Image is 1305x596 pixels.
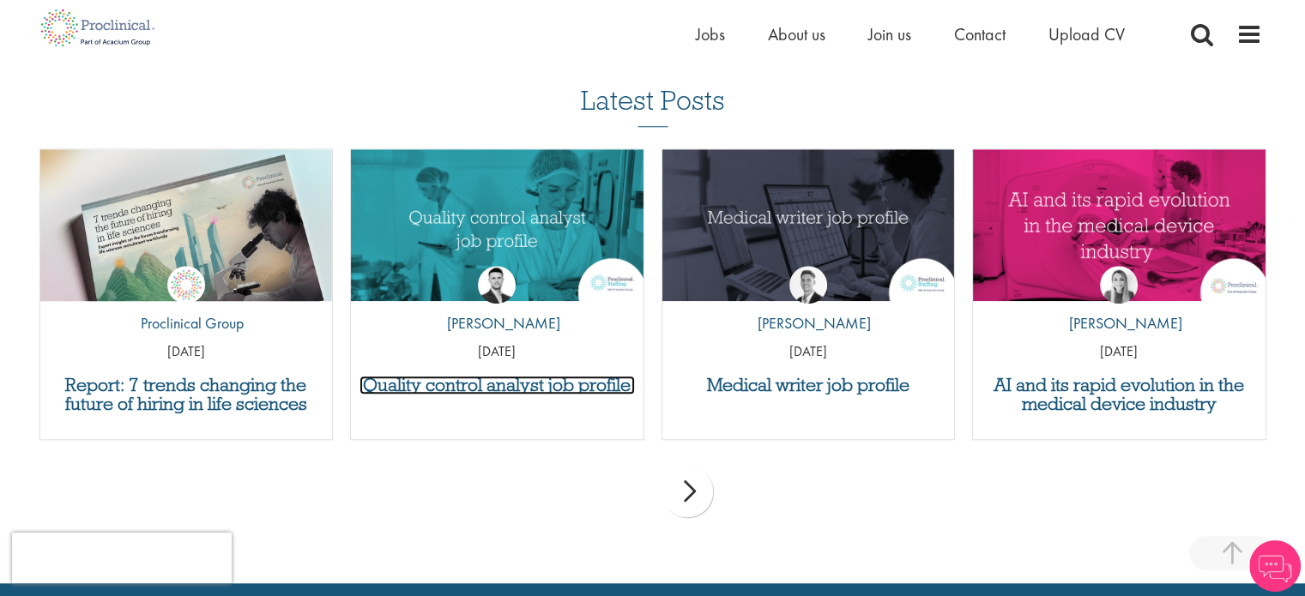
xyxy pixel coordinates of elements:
[662,149,955,301] a: Link to a post
[40,149,333,314] img: Proclinical: Life sciences hiring trends report 2025
[1100,266,1138,304] img: Hannah Burke
[973,149,1266,301] a: Link to a post
[167,266,205,304] img: Proclinical Group
[1048,23,1125,45] a: Upload CV
[478,266,516,304] img: Joshua Godden
[973,149,1266,301] img: AI and Its Impact on the Medical Device Industry | Proclinical
[40,342,333,362] p: [DATE]
[434,312,560,334] p: [PERSON_NAME]
[1249,540,1301,592] img: Chatbot
[868,23,911,45] a: Join us
[1056,312,1182,334] p: [PERSON_NAME]
[351,149,643,301] a: Link to a post
[662,149,955,301] img: Medical writer job profile
[351,342,643,362] p: [DATE]
[359,376,635,394] a: Quality control analyst job profile
[40,149,333,301] a: Link to a post
[12,533,232,584] iframe: reCAPTCHA
[581,86,725,127] h3: Latest Posts
[128,266,244,343] a: Proclinical Group Proclinical Group
[973,342,1266,362] p: [DATE]
[662,342,955,362] p: [DATE]
[745,266,871,343] a: George Watson [PERSON_NAME]
[128,312,244,334] p: Proclinical Group
[982,376,1257,413] a: AI and its rapid evolution in the medical device industry
[789,266,827,304] img: George Watson
[954,23,1006,45] a: Contact
[696,23,725,45] a: Jobs
[745,312,871,334] p: [PERSON_NAME]
[768,23,825,45] a: About us
[1056,266,1182,343] a: Hannah Burke [PERSON_NAME]
[434,266,560,343] a: Joshua Godden [PERSON_NAME]
[351,149,643,301] img: quality control analyst job profile
[49,376,324,413] a: Report: 7 trends changing the future of hiring in life sciences
[671,376,946,394] a: Medical writer job profile
[662,466,713,517] div: next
